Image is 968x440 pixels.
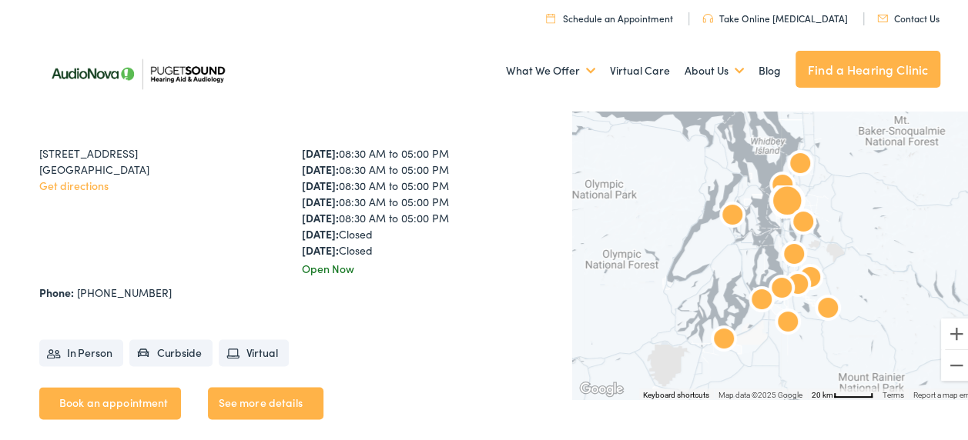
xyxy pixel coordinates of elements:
[782,145,819,182] div: Puget Sound Hearing Aid &#038; Audiology by AudioNova
[610,40,670,97] a: Virtual Care
[877,9,940,22] a: Contact Us
[39,337,123,364] li: In Person
[705,320,742,357] div: AudioNova
[39,385,181,417] a: Book an appointment
[764,166,801,203] div: AudioNova
[809,289,846,326] div: AudioNova
[302,159,339,175] strong: [DATE]:
[796,48,940,85] a: Find a Hearing Clinic
[718,388,802,397] span: Map data ©2025 Google
[39,282,74,298] strong: Phone:
[775,235,812,272] div: AudioNova
[39,143,282,159] div: [STREET_ADDRESS]
[643,388,709,398] button: Keyboard shortcuts
[302,240,339,255] strong: [DATE]:
[208,385,323,417] a: See more details
[219,337,289,364] li: Virtual
[302,208,339,223] strong: [DATE]:
[702,12,713,21] img: utility icon
[39,175,109,191] a: Get directions
[77,282,172,298] a: [PHONE_NUMBER]
[714,196,751,233] div: AudioNova
[769,303,806,340] div: AudioNova
[785,203,822,240] div: AudioNova
[779,265,816,302] div: AudioNova
[506,40,595,97] a: What We Offer
[302,258,544,275] div: Open Now
[807,386,878,397] button: Map Scale: 20 km per 48 pixels
[302,143,339,158] strong: [DATE]:
[546,11,555,21] img: utility icon
[685,40,744,97] a: About Us
[792,258,829,295] div: AudioNova
[576,377,627,397] a: Open this area in Google Maps (opens a new window)
[702,9,848,22] a: Take Online [MEDICAL_DATA]
[763,269,800,306] div: AudioNova
[129,337,213,364] li: Curbside
[576,377,627,397] img: Google
[546,9,673,22] a: Schedule an Appointment
[743,281,780,318] div: AudioNova
[883,388,904,397] a: Terms (opens in new tab)
[39,159,282,175] div: [GEOGRAPHIC_DATA]
[302,224,339,239] strong: [DATE]:
[759,40,781,97] a: Blog
[302,192,339,207] strong: [DATE]:
[877,12,888,20] img: utility icon
[769,183,806,220] div: AudioNova
[302,143,544,256] div: 08:30 AM to 05:00 PM 08:30 AM to 05:00 PM 08:30 AM to 05:00 PM 08:30 AM to 05:00 PM 08:30 AM to 0...
[812,388,833,397] span: 20 km
[302,175,339,191] strong: [DATE]:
